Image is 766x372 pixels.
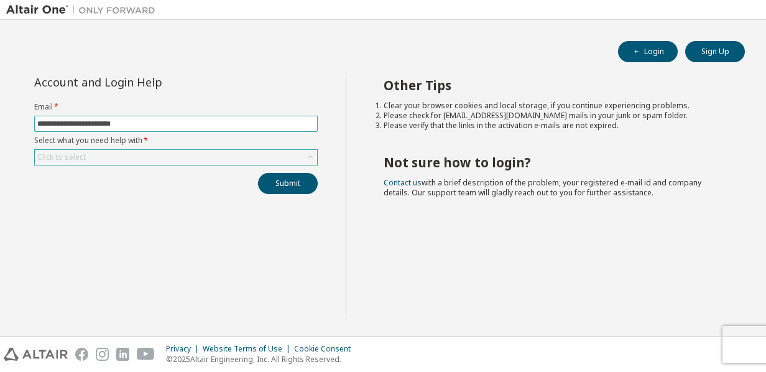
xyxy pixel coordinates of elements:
div: Privacy [166,344,203,354]
img: youtube.svg [137,348,155,361]
img: instagram.svg [96,348,109,361]
img: Altair One [6,4,162,16]
div: Account and Login Help [34,77,261,87]
span: with a brief description of the problem, your registered e-mail id and company details. Our suppo... [384,177,701,198]
img: altair_logo.svg [4,348,68,361]
li: Clear your browser cookies and local storage, if you continue experiencing problems. [384,101,723,111]
label: Email [34,102,318,112]
img: linkedin.svg [116,348,129,361]
a: Contact us [384,177,422,188]
div: Cookie Consent [294,344,358,354]
button: Sign Up [685,41,745,62]
button: Login [618,41,678,62]
button: Submit [258,173,318,194]
div: Click to select [35,150,317,165]
h2: Not sure how to login? [384,154,723,170]
p: © 2025 Altair Engineering, Inc. All Rights Reserved. [166,354,358,365]
li: Please verify that the links in the activation e-mails are not expired. [384,121,723,131]
label: Select what you need help with [34,136,318,146]
li: Please check for [EMAIL_ADDRESS][DOMAIN_NAME] mails in your junk or spam folder. [384,111,723,121]
div: Click to select [37,152,86,162]
img: facebook.svg [75,348,88,361]
h2: Other Tips [384,77,723,93]
div: Website Terms of Use [203,344,294,354]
